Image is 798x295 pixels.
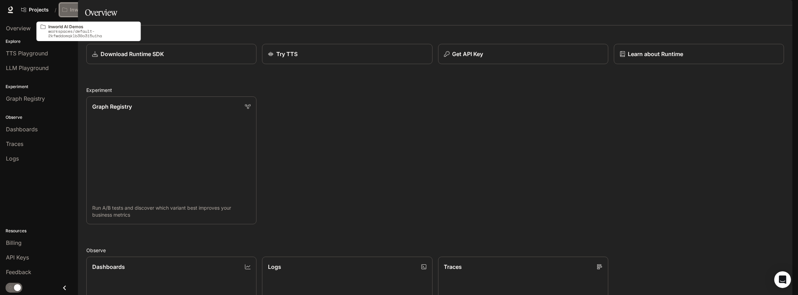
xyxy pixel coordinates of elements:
span: Projects [29,7,49,13]
p: Graph Registry [92,102,132,111]
p: Inworld AI Demos [70,7,109,13]
a: Try TTS [262,44,432,64]
div: Open Intercom Messenger [774,271,791,288]
h2: Experiment [86,86,784,94]
h2: Observe [86,247,784,254]
h1: Overview [85,6,117,20]
h2: Shortcuts [86,34,784,41]
button: Open workspace menu [59,3,120,17]
p: Logs [268,263,281,271]
p: Inworld AI Demos [48,24,137,29]
a: Download Runtime SDK [86,44,256,64]
p: Download Runtime SDK [101,50,164,58]
p: Dashboards [92,263,125,271]
a: Learn about Runtime [614,44,784,64]
p: Learn about Runtime [628,50,684,58]
p: Run A/B tests and discover which variant best improves your business metrics [92,204,251,218]
button: Get API Key [438,44,608,64]
a: Graph RegistryRun A/B tests and discover which variant best improves your business metrics [86,96,256,224]
p: Try TTS [276,50,298,58]
a: Go to projects [18,3,52,17]
p: Get API Key [452,50,483,58]
p: workspaces/default-2kfwddomqklb30o3i5uiha [48,29,137,38]
p: Traces [444,263,462,271]
div: / [52,6,59,14]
